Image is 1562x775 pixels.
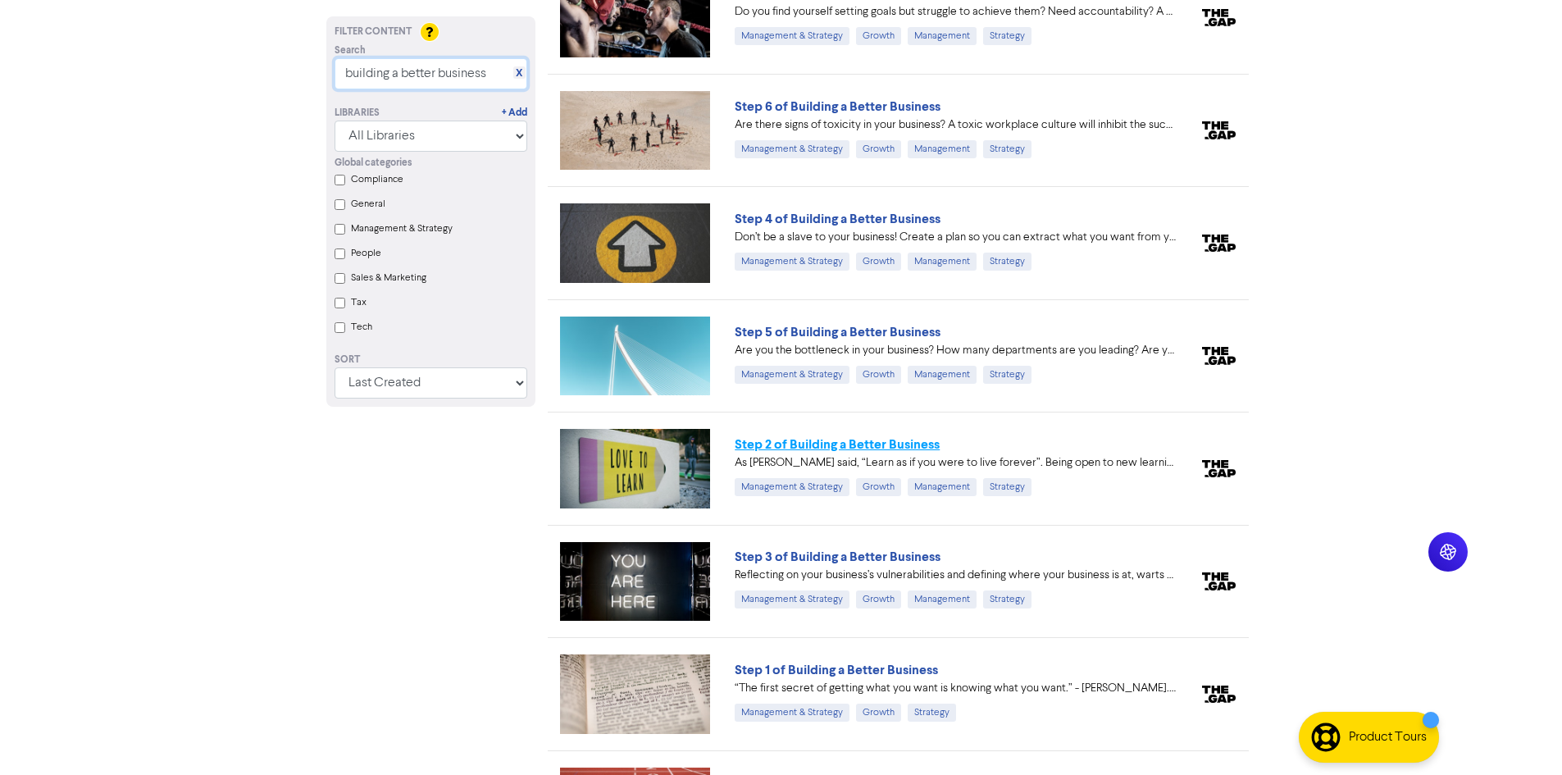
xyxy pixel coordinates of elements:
[335,353,527,367] div: Sort
[735,3,1177,21] div: Do you find yourself setting goals but struggle to achieve them? Need accountability? A bit like ...
[351,221,453,236] label: Management & Strategy
[735,27,849,45] div: Management & Strategy
[908,478,977,496] div: Management
[735,478,849,496] div: Management & Strategy
[735,211,940,227] a: Step 4 of Building a Better Business
[1202,460,1236,478] img: gap_premium
[856,704,901,722] div: Growth
[516,67,522,80] a: X
[735,590,849,609] div: Management & Strategy
[1202,572,1236,590] img: gap_premium
[908,366,977,384] div: Management
[735,567,1177,584] div: Reflecting on your business’s vulnerabilities and defining where your business is at, warts and a...
[856,27,901,45] div: Growth
[735,140,849,158] div: Management & Strategy
[335,156,527,171] div: Global categories
[735,98,940,115] a: Step 6 of Building a Better Business
[983,590,1031,609] div: Strategy
[335,25,527,39] div: Filter Content
[351,271,426,285] label: Sales & Marketing
[1202,235,1236,253] img: gap_premium
[908,590,977,609] div: Management
[351,320,372,335] label: Tech
[335,106,380,121] div: Libraries
[856,253,901,271] div: Growth
[1202,347,1236,365] img: gap_premium
[735,116,1177,134] div: Are there signs of toxicity in your business? A toxic workplace culture will inhibit the success ...
[735,436,940,453] a: Step 2 of Building a Better Business
[735,366,849,384] div: Management & Strategy
[1202,9,1236,27] img: gap_premium
[983,366,1031,384] div: Strategy
[983,140,1031,158] div: Strategy
[908,704,956,722] div: Strategy
[735,324,940,340] a: Step 5 of Building a Better Business
[1480,696,1562,775] iframe: Chat Widget
[335,43,366,58] span: Search
[856,478,901,496] div: Growth
[856,366,901,384] div: Growth
[856,590,901,609] div: Growth
[735,253,849,271] div: Management & Strategy
[351,295,367,310] label: Tax
[983,253,1031,271] div: Strategy
[1202,121,1236,139] img: gap_premium
[908,253,977,271] div: Management
[908,140,977,158] div: Management
[735,342,1177,359] div: Are you the bottleneck in your business? How many departments are you leading? Are you doing a go...
[351,197,385,212] label: General
[735,454,1177,472] div: As Mahatma Ghandi said, “Learn as if you were to live forever”. Being open to new learning is an ...
[1202,686,1236,704] img: gap_premium
[502,106,527,121] a: + Add
[983,478,1031,496] div: Strategy
[856,140,901,158] div: Growth
[983,27,1031,45] div: Strategy
[351,246,381,261] label: People
[735,704,849,722] div: Management & Strategy
[735,549,940,565] a: Step 3 of Building a Better Business
[735,229,1177,246] div: Don’t be a slave to your business! Create a plan so you can extract what you want from your busin...
[735,662,938,678] a: Step 1 of Building a Better Business
[351,172,403,187] label: Compliance
[735,680,1177,697] div: “The first secret of getting what you want is knowing what you want.” - Arthur D. Hlavaty. You ca...
[908,27,977,45] div: Management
